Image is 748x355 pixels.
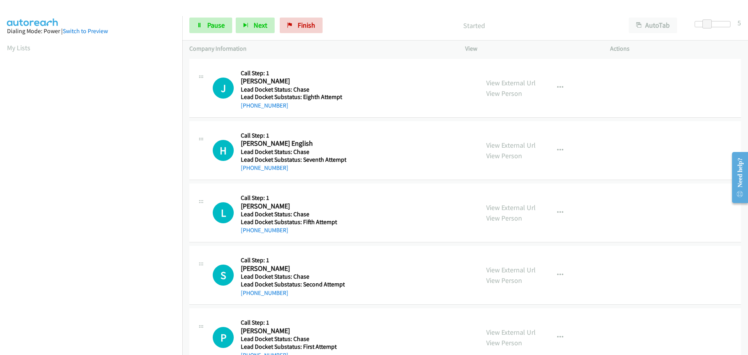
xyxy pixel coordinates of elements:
h2: [PERSON_NAME] English [241,139,344,148]
h5: Lead Docket Status: Chase [241,148,346,156]
h5: Lead Docket Substatus: Seventh Attempt [241,156,346,164]
a: View Person [486,151,522,160]
h5: Lead Docket Status: Chase [241,210,344,218]
h1: P [213,327,234,348]
a: View External Url [486,78,536,87]
h5: Lead Docket Status: Chase [241,273,345,281]
h5: Lead Docket Substatus: Fifth Attempt [241,218,344,226]
a: View Person [486,338,522,347]
h1: J [213,78,234,99]
div: The call is yet to be attempted [213,327,234,348]
a: [PHONE_NUMBER] [241,226,288,234]
h1: S [213,265,234,286]
span: Next [254,21,267,30]
span: Finish [298,21,315,30]
h5: Lead Docket Substatus: Second Attempt [241,281,345,288]
a: Switch to Preview [63,27,108,35]
div: The call is yet to be attempted [213,202,234,223]
span: Pause [207,21,225,30]
a: Finish [280,18,323,33]
div: The call is yet to be attempted [213,78,234,99]
div: The call is yet to be attempted [213,265,234,286]
p: View [465,44,596,53]
h5: Lead Docket Status: Chase [241,86,344,94]
h2: [PERSON_NAME] [241,202,344,211]
h5: Lead Docket Status: Chase [241,335,344,343]
div: Dialing Mode: Power | [7,26,175,36]
h5: Call Step: 1 [241,132,346,140]
h5: Call Step: 1 [241,256,345,264]
a: View External Url [486,328,536,337]
a: View External Url [486,141,536,150]
p: Started [333,20,615,31]
h2: [PERSON_NAME] [241,77,344,86]
a: Pause [189,18,232,33]
h5: Lead Docket Substatus: Eighth Attempt [241,93,344,101]
a: [PHONE_NUMBER] [241,164,288,171]
a: My Lists [7,43,30,52]
h5: Call Step: 1 [241,319,344,327]
h5: Lead Docket Substatus: First Attempt [241,343,344,351]
a: View Person [486,214,522,223]
h2: [PERSON_NAME] [241,264,344,273]
a: View Person [486,89,522,98]
h5: Call Step: 1 [241,194,344,202]
p: Company Information [189,44,451,53]
a: View External Url [486,203,536,212]
a: [PHONE_NUMBER] [241,289,288,297]
div: 5 [737,18,741,28]
a: [PHONE_NUMBER] [241,102,288,109]
h2: [PERSON_NAME] [241,327,344,336]
div: The call is yet to be attempted [213,140,234,161]
button: Next [236,18,275,33]
p: Actions [610,44,741,53]
a: View External Url [486,265,536,274]
h1: H [213,140,234,161]
a: View Person [486,276,522,285]
button: AutoTab [629,18,677,33]
h1: L [213,202,234,223]
h5: Call Step: 1 [241,69,344,77]
iframe: Resource Center [725,147,748,208]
